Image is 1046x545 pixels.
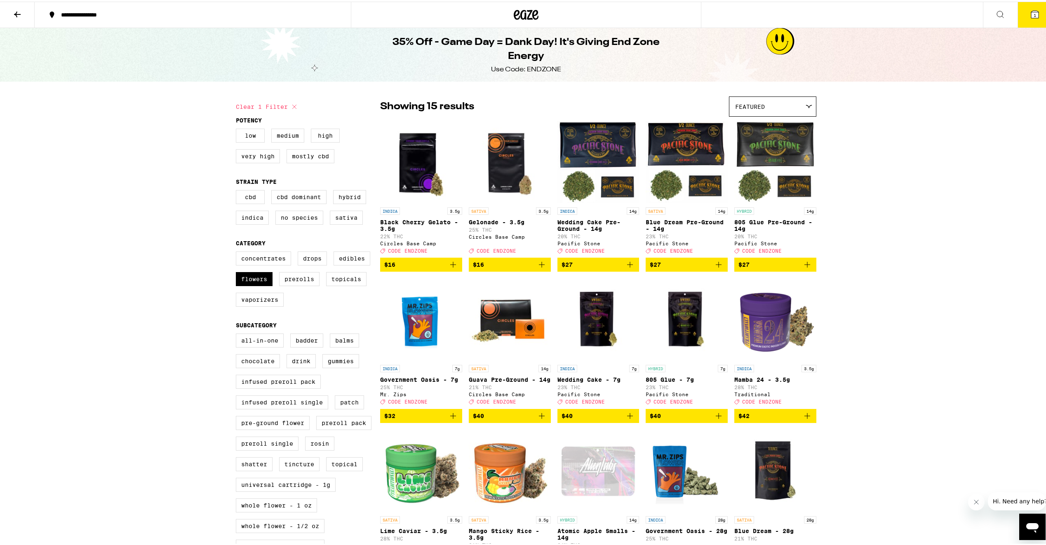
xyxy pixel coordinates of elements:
a: Open page for Mamba 24 - 3.5g from Traditional [734,277,816,407]
a: Open page for Government Oasis - 7g from Mr. Zips [380,277,462,407]
p: Showing 15 results [380,98,474,112]
img: Traditional - Lime Caviar - 3.5g [380,428,462,510]
h1: 35% Off - Game Day = Dank Day! It's Giving End Zone Energy [376,34,676,62]
label: Patch [335,394,364,408]
legend: Subcategory [236,320,277,327]
label: No Species [275,209,323,223]
p: Government Oasis - 7g [380,375,462,381]
label: Infused Preroll Pack [236,373,321,387]
p: 21% THC [469,383,551,388]
p: Blue Dream - 28g [734,526,816,533]
span: $40 [650,411,661,418]
label: Whole Flower - 1 oz [236,497,317,511]
div: Pacific Stone [646,390,728,395]
p: 7g [629,363,639,371]
p: 21% THC [734,534,816,540]
img: Mr. Zips - Government Oasis - 28g [646,428,728,510]
p: Wedding Cake - 7g [557,375,639,381]
span: 1 [1034,11,1036,16]
button: Add to bag [557,407,639,421]
p: 28% THC [734,383,816,388]
button: Add to bag [380,407,462,421]
a: Open page for Black Cherry Gelato - 3.5g from Circles Base Camp [380,119,462,256]
label: All-In-One [236,332,284,346]
img: Pacific Stone - Wedding Cake Pre-Ground - 14g [557,119,639,202]
p: 14g [715,206,728,213]
div: Use Code: ENDZONE [491,63,561,73]
span: $42 [738,411,750,418]
span: CODE ENDZONE [388,247,428,252]
p: Black Cherry Gelato - 3.5g [380,217,462,230]
p: 20% THC [734,232,816,237]
span: $32 [384,411,395,418]
img: Circles Base Camp - Gelonade - 3.5g [469,119,551,202]
p: INDICA [557,363,577,371]
span: CODE ENDZONE [565,247,605,252]
p: Mango Sticky Rice - 3.5g [469,526,551,539]
label: Prerolls [279,270,320,284]
label: Drops [298,250,327,264]
button: Add to bag [646,407,728,421]
span: $27 [738,260,750,266]
span: CODE ENDZONE [477,247,516,252]
iframe: Message from company [988,491,1046,509]
p: Atomic Apple Smalls - 14g [557,526,639,539]
label: Shatter [236,456,273,470]
div: Circles Base Camp [469,233,551,238]
span: CODE ENDZONE [477,398,516,403]
a: Open page for Guava Pre-Ground - 14g from Circles Base Camp [469,277,551,407]
p: 25% THC [380,383,462,388]
p: 22% THC [380,232,462,237]
button: Add to bag [734,407,816,421]
p: 14g [627,206,639,213]
div: Circles Base Camp [469,390,551,395]
label: Whole Flower - 1/2 oz [236,517,324,531]
p: INDICA [734,363,754,371]
p: 23% THC [646,232,728,237]
span: CODE ENDZONE [653,247,693,252]
p: SATIVA [646,206,665,213]
p: 23% THC [557,383,639,388]
span: $16 [473,260,484,266]
iframe: Button to launch messaging window [1019,512,1046,538]
label: Medium [271,127,304,141]
label: Flowers [236,270,273,284]
a: Open page for Gelonade - 3.5g from Circles Base Camp [469,119,551,256]
p: 3.5g [447,206,462,213]
label: Preroll Pack [316,414,371,428]
p: 14g [627,514,639,522]
label: Pre-ground Flower [236,414,310,428]
img: Traditional - Mango Sticky Rice - 3.5g [469,428,551,510]
div: Pacific Stone [557,239,639,244]
label: Chocolate [236,352,280,366]
label: Vaporizers [236,291,284,305]
p: 3.5g [536,514,551,522]
button: Add to bag [380,256,462,270]
a: Open page for Wedding Cake - 7g from Pacific Stone [557,277,639,407]
p: Mamba 24 - 3.5g [734,375,816,381]
label: Topicals [326,270,367,284]
p: Government Oasis - 28g [646,526,728,533]
label: Sativa [330,209,363,223]
a: Open page for Wedding Cake Pre-Ground - 14g from Pacific Stone [557,119,639,256]
label: Infused Preroll Single [236,394,328,408]
span: Hi. Need any help? [5,6,59,12]
label: Indica [236,209,269,223]
label: Balms [330,332,359,346]
span: $40 [562,411,573,418]
button: Add to bag [469,407,551,421]
p: HYBRID [557,514,577,522]
label: Universal Cartridge - 1g [236,476,336,490]
p: SATIVA [380,514,400,522]
div: Circles Base Camp [380,239,462,244]
p: Blue Dream Pre-Ground - 14g [646,217,728,230]
span: Featured [735,102,765,108]
span: CODE ENDZONE [742,398,782,403]
img: Circles Base Camp - Black Cherry Gelato - 3.5g [380,119,462,202]
p: HYBRID [734,206,754,213]
p: INDICA [380,363,400,371]
p: 28% THC [380,534,462,540]
div: Pacific Stone [734,239,816,244]
p: 20% THC [557,232,639,237]
span: $27 [650,260,661,266]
